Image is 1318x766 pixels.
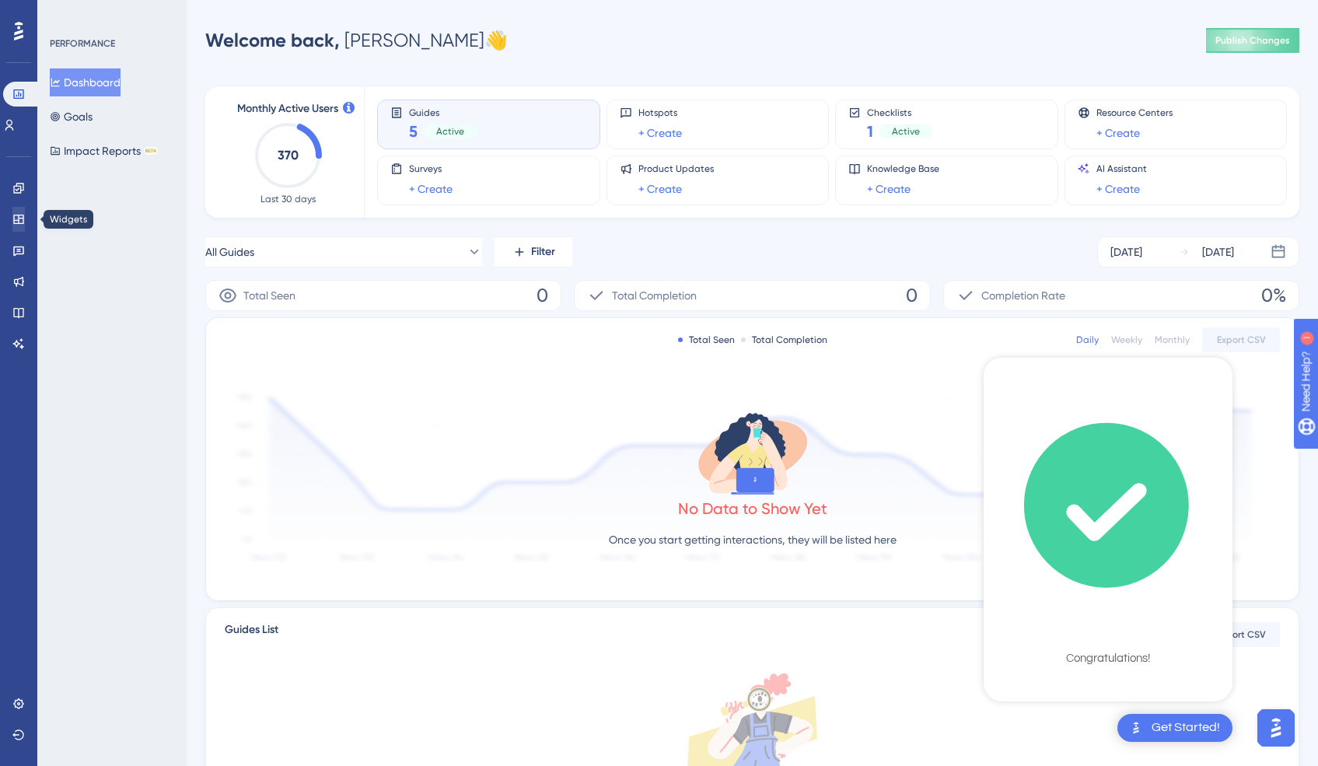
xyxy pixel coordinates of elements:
span: Active [436,125,464,138]
button: Dashboard [50,68,121,96]
span: Hotspots [638,107,682,119]
button: All Guides [205,236,482,268]
div: Total Completion [741,334,827,346]
span: 0 [537,283,548,308]
div: BETA [144,147,158,155]
div: [DATE] [1202,243,1234,261]
span: Guides [409,107,477,117]
div: Weekly [1111,334,1142,346]
button: Filter [495,236,572,268]
text: 370 [278,148,299,163]
a: + Create [1096,124,1140,142]
button: Goals [50,103,93,131]
a: + Create [867,180,911,198]
div: Open Get Started! checklist [1117,714,1232,742]
span: All Guides [205,243,254,261]
span: Last 30 days [260,193,316,205]
span: Active [892,125,920,138]
a: + Create [1096,180,1140,198]
div: [PERSON_NAME] 👋 [205,28,508,53]
button: Export CSV [1202,327,1280,352]
span: Filter [531,243,555,261]
div: Checklist Container [984,358,1232,701]
span: Resource Centers [1096,107,1173,119]
span: 5 [409,121,418,142]
div: Monthly [1155,334,1190,346]
img: launcher-image-alternative-text [1127,719,1145,737]
span: Surveys [409,163,453,175]
a: + Create [638,180,682,198]
div: Get Started! [1152,719,1220,736]
div: Checklist Completed [1022,622,1195,644]
button: Publish Changes [1206,28,1299,53]
div: PERFORMANCE [50,37,115,50]
div: 1 [108,8,113,20]
div: Total Seen [678,334,735,346]
span: Publish Changes [1215,34,1290,47]
span: Completion Rate [981,286,1065,305]
span: Welcome back, [205,29,340,51]
span: Monthly Active Users [237,100,338,118]
span: Need Help? [37,4,97,23]
div: [DATE] [1110,243,1142,261]
div: checklist loading [984,358,1232,698]
div: Congratulations! [1066,651,1150,666]
div: No Data to Show Yet [678,498,827,519]
span: Knowledge Base [867,163,939,175]
span: Product Updates [638,163,714,175]
a: + Create [409,180,453,198]
span: Total Seen [243,286,295,305]
div: Daily [1076,334,1099,346]
span: Total Completion [612,286,697,305]
span: AI Assistant [1096,163,1147,175]
button: Export CSV [1202,622,1280,647]
iframe: UserGuiding AI Assistant Launcher [1253,705,1299,751]
span: Checklists [867,107,932,117]
p: Once you start getting interactions, they will be listed here [609,530,897,549]
a: + Create [638,124,682,142]
span: 0 [906,283,918,308]
span: 1 [867,121,873,142]
button: Impact ReportsBETA [50,137,158,165]
span: Guides List [225,621,278,649]
span: Export CSV [1217,628,1266,641]
span: 0% [1261,283,1286,308]
span: Export CSV [1217,334,1266,346]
